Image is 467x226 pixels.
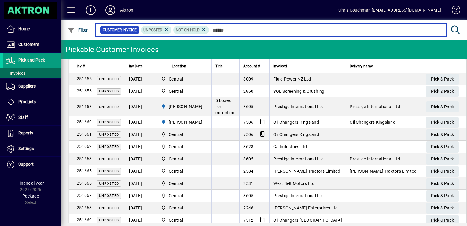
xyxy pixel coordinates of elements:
[18,130,33,135] span: Reports
[17,181,44,186] span: Financial Year
[77,168,92,173] span: 251665
[431,74,454,84] span: Pick & Pack
[169,88,183,94] span: Central
[173,26,209,34] mat-chip: Hold Status: Not On Hold
[159,131,205,138] span: Central
[169,180,183,186] span: Central
[243,77,253,81] span: 8009
[77,63,121,70] div: Inv #
[18,99,36,104] span: Products
[159,155,205,163] span: Central
[125,73,152,85] td: [DATE]
[125,116,152,128] td: [DATE]
[243,89,253,94] span: 2960
[431,102,454,112] span: Pick & Pack
[103,27,137,33] span: Customer Invoice
[176,28,200,32] span: Not On Hold
[99,120,119,124] span: Unposted
[3,37,61,52] a: Customers
[77,104,92,109] span: 251658
[426,203,459,214] button: Pick & Pack
[99,206,119,210] span: Unposted
[215,63,222,70] span: Title
[18,115,28,120] span: Staff
[159,192,205,199] span: Central
[125,128,152,141] td: [DATE]
[243,181,253,186] span: 2531
[431,142,454,152] span: Pick & Pack
[426,86,459,97] button: Pick & Pack
[426,141,459,153] button: Pick & Pack
[172,63,186,70] span: Location
[159,180,205,187] span: Central
[243,205,253,210] span: 2246
[99,77,119,81] span: Unposted
[77,217,92,222] span: 251669
[431,215,454,225] span: Pick & Pack
[99,105,119,109] span: Unposted
[18,162,34,167] span: Support
[350,169,417,174] span: [PERSON_NAME] Tractors Limited
[169,193,183,199] span: Central
[169,104,202,110] span: [PERSON_NAME]
[68,28,88,32] span: Filter
[169,144,183,150] span: Central
[169,119,202,125] span: [PERSON_NAME]
[426,129,459,140] button: Pick & Pack
[273,77,311,81] span: Fluid Power NZ Ltd
[273,169,340,174] span: [PERSON_NAME] Tractors Limited
[426,74,459,85] button: Pick & Pack
[18,84,36,89] span: Suppliers
[243,63,266,70] div: Account #
[273,156,324,161] span: Prestige International Ltd
[3,21,61,37] a: Home
[3,126,61,141] a: Reports
[431,154,454,164] span: Pick & Pack
[169,131,183,137] span: Central
[18,26,30,31] span: Home
[3,94,61,110] a: Products
[99,133,119,137] span: Unposted
[169,205,183,211] span: Central
[99,89,119,93] span: Unposted
[243,193,253,198] span: 8605
[426,101,459,112] button: Pick & Pack
[350,63,373,70] span: Delivery name
[159,217,205,224] span: Central
[159,75,205,83] span: Central
[125,165,152,177] td: [DATE]
[243,63,260,70] span: Account #
[273,132,319,137] span: Oil Changers Kingsland
[169,217,183,223] span: Central
[77,132,92,137] span: 251661
[273,63,287,70] span: Invoiced
[273,89,324,94] span: SOL Screening & Crushing
[431,191,454,201] span: Pick & Pack
[125,85,152,97] td: [DATE]
[77,205,92,210] span: 251668
[99,145,119,149] span: Unposted
[81,5,101,16] button: Add
[350,104,400,109] span: Prestige International Ltd
[18,42,39,47] span: Customers
[3,68,61,78] a: Invoices
[426,215,459,226] button: Pick & Pack
[77,119,92,124] span: 251660
[350,156,400,161] span: Prestige International Ltd
[120,5,133,15] div: Aktron
[159,143,205,150] span: Central
[156,63,208,70] div: Location
[99,218,119,222] span: Unposted
[22,194,39,198] span: Package
[431,203,454,213] span: Pick & Pack
[243,104,253,109] span: 8605
[77,76,92,81] span: 251655
[6,71,25,76] span: Invoices
[66,45,159,55] div: Pickable Customer Invoices
[243,169,253,174] span: 2584
[129,63,148,70] div: Inv Date
[141,26,172,34] mat-chip: Customer Invoice Status: Unposted
[3,157,61,172] a: Support
[273,63,342,70] div: Invoiced
[426,190,459,202] button: Pick & Pack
